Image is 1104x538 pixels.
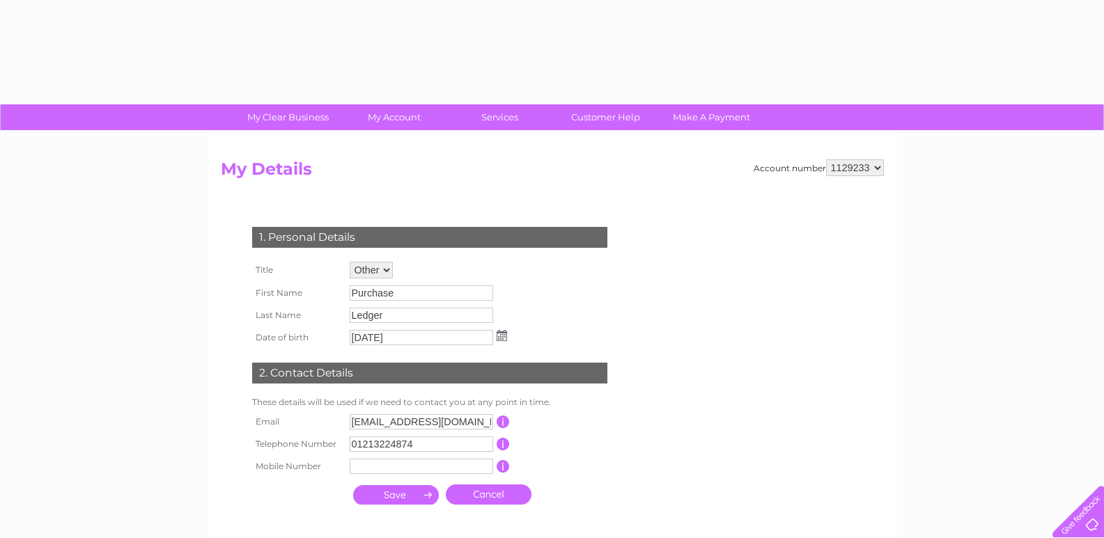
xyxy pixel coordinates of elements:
div: 2. Contact Details [252,363,607,383]
input: Information [497,416,510,428]
a: Customer Help [548,104,663,130]
th: Email [249,411,346,433]
th: Telephone Number [249,433,346,455]
h2: My Details [221,159,884,186]
th: First Name [249,282,346,304]
a: My Clear Business [231,104,345,130]
input: Information [497,438,510,450]
th: Title [249,258,346,282]
th: Date of birth [249,326,346,349]
input: Submit [353,485,439,505]
a: My Account [336,104,451,130]
a: Cancel [446,484,531,505]
div: 1. Personal Details [252,227,607,248]
td: These details will be used if we need to contact you at any point in time. [249,394,611,411]
img: ... [497,330,507,341]
th: Mobile Number [249,455,346,477]
a: Make A Payment [654,104,769,130]
a: Services [442,104,557,130]
div: Account number [754,159,884,176]
th: Last Name [249,304,346,326]
input: Information [497,460,510,473]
